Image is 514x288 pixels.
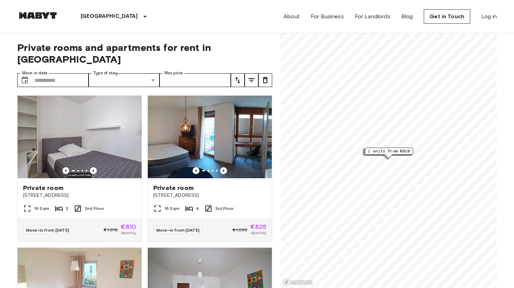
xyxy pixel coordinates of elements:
[17,95,142,242] a: Marketing picture of unit DE-02-002-002-02HFPrevious imagePrevious imagePrivate room[STREET_ADDRE...
[104,227,118,233] span: €1,010
[233,227,247,233] span: €1,030
[284,12,300,21] a: About
[282,278,313,286] a: Mapbox logo
[17,42,272,65] span: Private rooms and apartments for rent in [GEOGRAPHIC_DATA]
[81,12,138,21] p: [GEOGRAPHIC_DATA]
[245,73,258,87] button: tune
[93,70,117,76] label: Type of stay
[424,9,470,24] a: Get in Touch
[164,70,183,76] label: Max price
[251,230,266,236] span: Monthly
[156,227,199,233] span: Move-in from [DATE]
[22,70,48,76] label: Move-in date
[153,192,266,199] span: [STREET_ADDRESS]
[311,12,344,21] a: For Business
[250,224,266,230] span: €825
[18,96,142,178] img: Marketing picture of unit DE-02-002-002-02HF
[148,96,272,178] img: Marketing picture of unit DE-02-010-001-04HF
[18,73,32,87] button: Choose date
[196,205,199,212] span: 4
[481,12,497,21] a: Log in
[258,73,272,87] button: tune
[363,149,411,159] div: Map marker
[34,205,49,212] span: 16 Sqm
[193,167,199,174] button: Previous image
[121,230,136,236] span: Monthly
[23,192,136,199] span: [STREET_ADDRESS]
[66,205,68,212] span: 2
[17,12,59,19] img: Habyt
[215,205,234,212] span: 3rd Floor
[364,148,412,159] div: Map marker
[231,73,245,87] button: tune
[368,148,410,154] span: 1 units from €910
[355,12,390,21] a: For Landlords
[85,205,104,212] span: 2nd Floor
[364,149,412,159] div: Map marker
[153,184,194,192] span: Private room
[26,227,69,233] span: Move-in from [DATE]
[164,205,179,212] span: 16 Sqm
[220,167,227,174] button: Previous image
[401,12,413,21] a: Blog
[365,148,413,158] div: Map marker
[147,95,272,242] a: Marketing picture of unit DE-02-010-001-04HFPrevious imagePrevious imagePrivate room[STREET_ADDRE...
[121,224,136,230] span: €810
[90,167,97,174] button: Previous image
[62,167,69,174] button: Previous image
[23,184,63,192] span: Private room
